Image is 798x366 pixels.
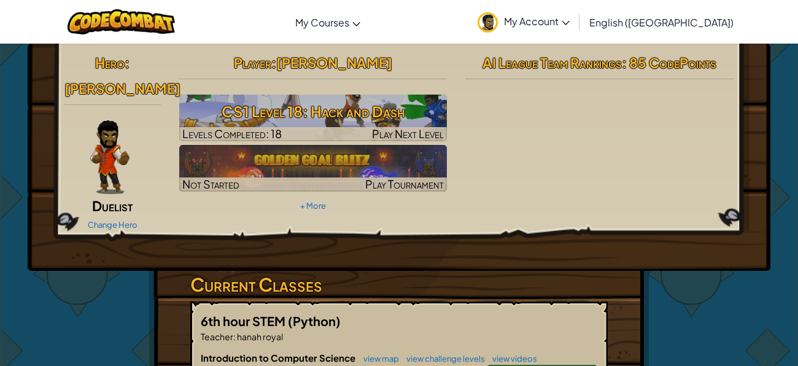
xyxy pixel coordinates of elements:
span: Introduction to Computer Science [201,352,357,364]
span: English ([GEOGRAPHIC_DATA]) [589,16,734,29]
span: Hero [95,54,125,71]
span: : [271,54,276,71]
img: avatar [478,12,498,33]
a: My Account [471,2,576,41]
a: Not StartedPlay Tournament [179,145,447,192]
img: CodeCombat logo [68,9,175,34]
a: view videos [486,354,537,364]
span: : [125,54,130,71]
a: + More [300,201,326,211]
img: duelist-pose.png [90,120,130,194]
span: (Python) [288,313,341,329]
a: My Courses [289,6,366,39]
a: Change Hero [88,220,138,230]
img: Golden Goal [179,145,447,192]
span: [PERSON_NAME] [276,54,392,71]
a: view challenge levels [400,354,485,364]
span: : [233,331,236,342]
h3: CS1 Level 18: Hack and Dash [179,98,447,125]
span: Not Started [182,177,239,191]
span: [PERSON_NAME] [64,80,180,97]
span: My Account [504,15,570,28]
span: 6th hour STEM [201,313,288,329]
span: Play Tournament [365,177,444,191]
span: Play Next Level [372,127,444,141]
span: Levels Completed: 18 [182,127,282,141]
span: hanah royal [236,331,283,342]
span: AI League Team Rankings [482,54,622,71]
img: CS1 Level 18: Hack and Dash [179,95,447,141]
a: view map [357,354,399,364]
h3: Current Classes [190,271,608,298]
a: Play Next Level [179,95,447,141]
span: Player [234,54,271,71]
a: English ([GEOGRAPHIC_DATA]) [583,6,740,39]
span: Duelist [92,197,133,214]
span: My Courses [295,16,349,29]
span: : 85 CodePoints [622,54,716,71]
span: Teacher [201,331,233,342]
